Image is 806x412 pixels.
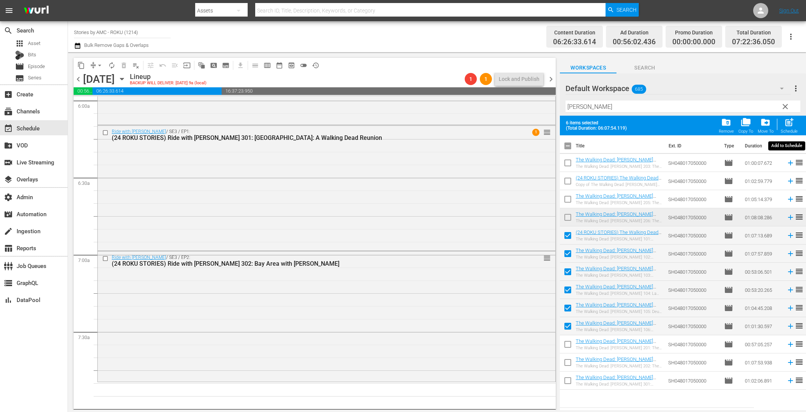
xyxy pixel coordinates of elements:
[157,59,169,71] span: Revert to Primary Episode
[28,40,40,47] span: Asset
[220,59,232,71] span: Create Series Block
[795,194,804,203] span: reorder
[576,273,662,278] div: The Walking Dead: [PERSON_NAME] 103: [GEOGRAPHIC_DATA] sera toujours [GEOGRAPHIC_DATA]
[112,129,166,134] a: Ride with [PERSON_NAME]
[632,81,646,97] span: 685
[795,285,804,294] span: reorder
[724,340,733,349] span: Episode
[616,63,673,73] span: Search
[795,267,804,276] span: reorder
[28,74,42,82] span: Series
[616,3,636,17] span: Search
[665,172,721,190] td: SH048017050000
[738,129,753,134] div: Copy To
[724,213,733,222] span: Episode
[717,115,736,136] button: Remove
[74,74,83,84] span: chevron_left
[553,38,596,46] span: 06:26:33.614
[4,244,13,253] span: Reports
[28,51,36,59] span: Bits
[786,322,795,330] svg: Add to Schedule
[576,200,662,205] div: The Walking Dead: [PERSON_NAME] 205: The Book of [PERSON_NAME]: Vouloir, C'est Pouvoir
[755,115,776,136] span: Move Item To Workspace
[665,226,721,245] td: SH048017050000
[96,62,103,69] span: arrow_drop_down
[724,267,733,276] span: Episode
[499,72,539,86] div: Lock and Publish
[665,154,721,172] td: SH048017050000
[736,115,755,136] button: Copy To
[112,260,513,267] div: (24 ROKU STORIES) Ride with [PERSON_NAME] 302: Bay Area with [PERSON_NAME]
[183,62,191,69] span: input
[576,175,661,198] a: (24 ROKU STORIES) The Walking Dead: [PERSON_NAME] 204: The Book of [PERSON_NAME]: [PERSON_NAME] P...
[169,59,181,71] span: Fill episodes with ad slates
[795,176,804,185] span: reorder
[795,358,804,367] span: reorder
[576,164,662,169] div: The Walking Dead: [PERSON_NAME] 203: The Book of [PERSON_NAME]: L'invisible
[546,74,556,84] span: chevron_right
[89,62,97,69] span: compress
[724,158,733,167] span: Episode
[312,62,319,69] span: history_outlined
[742,299,783,317] td: 01:04:45.208
[276,62,283,69] span: date_range_outlined
[543,254,551,262] span: reorder
[576,382,662,387] div: The Walking Dead: [PERSON_NAME] 301: Episode 1
[465,76,477,82] span: 1
[732,27,775,38] div: Total Duration
[672,38,715,46] span: 00:00:00.000
[664,135,720,156] th: Ext. ID
[795,249,804,258] span: reorder
[576,157,656,174] a: The Walking Dead: [PERSON_NAME] 203: The Book of [PERSON_NAME]: L'invisible
[760,117,771,127] span: drive_file_move
[786,231,795,240] svg: Add to Schedule
[576,338,659,355] a: The Walking Dead: [PERSON_NAME] 201: The Book of [PERSON_NAME]: La gentillesse des [DEMOGRAPHIC_D...
[742,317,783,335] td: 01:01:30.597
[786,286,795,294] svg: Add to Schedule
[724,285,733,294] span: Episode
[665,372,721,390] td: SH048017050000
[724,376,733,385] span: Episode
[112,255,166,260] a: Ride with [PERSON_NAME]
[4,90,13,99] span: Create
[142,58,157,73] span: Customize Events
[4,124,13,133] span: Schedule
[741,117,751,127] span: folder_copy
[724,358,733,367] span: Episode
[264,62,271,69] span: calendar_view_week_outlined
[740,135,786,156] th: Duration
[795,212,804,221] span: reorder
[665,190,721,208] td: SH048017050000
[786,304,795,312] svg: Add to Schedule
[15,74,24,83] span: Series
[566,120,630,125] span: 6 items selected
[724,322,733,331] span: Episode
[576,320,656,331] a: The Walking Dead: [PERSON_NAME] 106: Coming Home
[724,304,733,313] span: Episode
[778,115,800,136] button: Schedule
[108,62,116,69] span: autorenew_outlined
[560,63,616,73] span: Workspaces
[553,27,596,38] div: Content Duration
[543,128,551,136] button: reorder
[106,59,118,71] span: Loop Content
[83,73,115,85] div: [DATE]
[77,62,85,69] span: content_copy
[795,231,804,240] span: reorder
[742,372,783,390] td: 01:02:06.891
[87,59,106,71] span: Remove Gaps & Overlaps
[665,263,721,281] td: SH048017050000
[273,59,285,71] span: Month Calendar View
[665,208,721,226] td: SH048017050000
[83,42,149,48] span: Bulk Remove Gaps & Overlaps
[613,27,656,38] div: Ad Duration
[112,134,513,141] div: (24 ROKU STORIES) Ride with [PERSON_NAME] 301: [GEOGRAPHIC_DATA]: A Walking Dead Reunion
[4,193,13,202] span: Admin
[495,72,543,86] button: Lock and Publish
[795,158,804,167] span: reorder
[566,78,791,99] div: Default Workspace
[222,62,230,69] span: subtitles_outlined
[786,177,795,185] svg: Add to Schedule
[118,59,130,71] span: Select an event to delete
